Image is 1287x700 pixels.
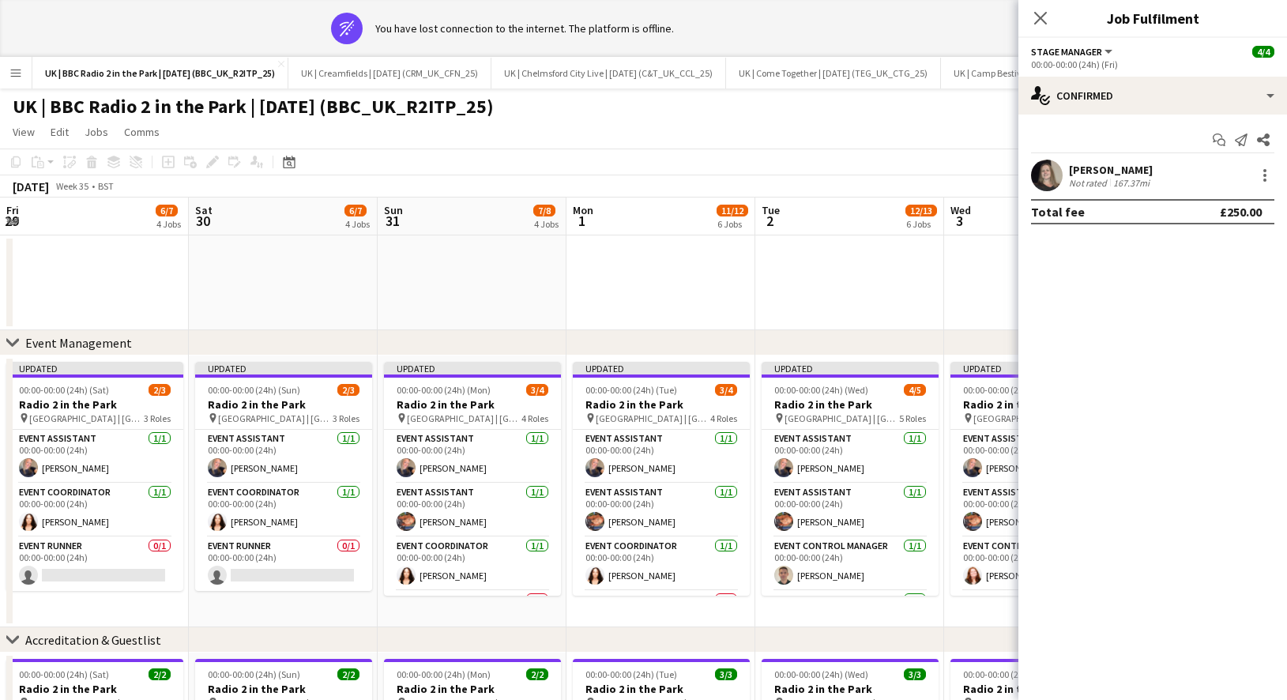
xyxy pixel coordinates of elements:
[785,412,899,424] span: [GEOGRAPHIC_DATA] | [GEOGRAPHIC_DATA], [GEOGRAPHIC_DATA]
[118,122,166,142] a: Comms
[195,362,372,374] div: Updated
[1031,58,1274,70] div: 00:00-00:00 (24h) (Fri)
[195,484,372,537] app-card-role: Event Coordinator1/100:00-00:00 (24h)[PERSON_NAME]
[1069,163,1153,177] div: [PERSON_NAME]
[384,484,561,537] app-card-role: Event Assistant1/100:00-00:00 (24h)[PERSON_NAME]
[533,205,555,216] span: 7/8
[156,205,178,216] span: 6/7
[19,384,109,396] span: 00:00-00:00 (24h) (Sat)
[384,537,561,591] app-card-role: Event Coordinator1/100:00-00:00 (24h)[PERSON_NAME]
[710,412,737,424] span: 4 Roles
[13,179,49,194] div: [DATE]
[774,384,868,396] span: 00:00-00:00 (24h) (Wed)
[573,362,750,596] app-job-card: Updated00:00-00:00 (24h) (Tue)3/4Radio 2 in the Park [GEOGRAPHIC_DATA] | [GEOGRAPHIC_DATA], [GEOG...
[25,335,132,351] div: Event Management
[573,203,593,217] span: Mon
[195,430,372,484] app-card-role: Event Assistant1/100:00-00:00 (24h)[PERSON_NAME]
[85,125,108,139] span: Jobs
[19,668,109,680] span: 00:00-00:00 (24h) (Sat)
[6,362,183,374] div: Updated
[1252,46,1274,58] span: 4/4
[762,203,780,217] span: Tue
[950,362,1127,596] app-job-card: Updated00:00-00:00 (24h) (Thu)6/7Radio 2 in the Park [GEOGRAPHIC_DATA] | [GEOGRAPHIC_DATA], [GEOG...
[29,412,144,424] span: [GEOGRAPHIC_DATA] | [GEOGRAPHIC_DATA], [GEOGRAPHIC_DATA]
[397,668,491,680] span: 00:00-00:00 (24h) (Mon)
[208,668,300,680] span: 00:00-00:00 (24h) (Sun)
[526,668,548,680] span: 2/2
[950,591,1127,645] app-card-role: Event Control Manager1/1
[25,632,161,648] div: Accreditation & Guestlist
[717,218,747,230] div: 6 Jobs
[208,384,300,396] span: 00:00-00:00 (24h) (Sun)
[13,95,494,119] h1: UK | BBC Radio 2 in the Park | [DATE] (BBC_UK_R2ITP_25)
[1031,46,1115,58] button: Stage Manager
[51,125,69,139] span: Edit
[6,537,183,591] app-card-role: Event Runner0/100:00-00:00 (24h)
[950,430,1127,484] app-card-role: Event Assistant1/100:00-00:00 (24h)[PERSON_NAME]
[149,384,171,396] span: 2/3
[195,203,213,217] span: Sat
[6,203,19,217] span: Fri
[904,668,926,680] span: 3/3
[149,668,171,680] span: 2/2
[906,218,936,230] div: 6 Jobs
[1031,46,1102,58] span: Stage Manager
[407,412,521,424] span: [GEOGRAPHIC_DATA] | [GEOGRAPHIC_DATA], [GEOGRAPHIC_DATA]
[762,362,939,596] app-job-card: Updated00:00-00:00 (24h) (Wed)4/5Radio 2 in the Park [GEOGRAPHIC_DATA] | [GEOGRAPHIC_DATA], [GEOG...
[762,397,939,412] h3: Radio 2 in the Park
[950,203,971,217] span: Wed
[6,362,183,591] div: Updated00:00-00:00 (24h) (Sat)2/3Radio 2 in the Park [GEOGRAPHIC_DATA] | [GEOGRAPHIC_DATA], [GEOG...
[6,484,183,537] app-card-role: Event Coordinator1/100:00-00:00 (24h)[PERSON_NAME]
[573,537,750,591] app-card-role: Event Coordinator1/100:00-00:00 (24h)[PERSON_NAME]
[384,362,561,596] app-job-card: Updated00:00-00:00 (24h) (Mon)3/4Radio 2 in the Park [GEOGRAPHIC_DATA] | [GEOGRAPHIC_DATA], [GEOG...
[1018,77,1287,115] div: Confirmed
[715,668,737,680] span: 3/3
[1069,177,1110,189] div: Not rated
[382,212,403,230] span: 31
[1031,204,1085,220] div: Total fee
[774,668,868,680] span: 00:00-00:00 (24h) (Wed)
[899,412,926,424] span: 5 Roles
[144,412,171,424] span: 3 Roles
[288,58,491,88] button: UK | Creamfields | [DATE] (CRM_UK_CFN_25)
[397,384,491,396] span: 00:00-00:00 (24h) (Mon)
[195,397,372,412] h3: Radio 2 in the Park
[526,384,548,396] span: 3/4
[491,58,726,88] button: UK | Chelmsford City Live | [DATE] (C&T_UK_CCL_25)
[337,668,359,680] span: 2/2
[32,58,288,88] button: UK | BBC Radio 2 in the Park | [DATE] (BBC_UK_R2ITP_25)
[78,122,115,142] a: Jobs
[950,682,1127,696] h3: Radio 2 in the Park
[585,384,677,396] span: 00:00-00:00 (24h) (Tue)
[195,537,372,591] app-card-role: Event Runner0/100:00-00:00 (24h)
[384,591,561,645] app-card-role: Event Runner0/1
[573,682,750,696] h3: Radio 2 in the Park
[124,125,160,139] span: Comms
[941,58,1259,88] button: UK | Camp Bestival [GEOGRAPHIC_DATA] | [DATE] (SFG/ APL_UK_CBS_25)
[6,122,41,142] a: View
[715,384,737,396] span: 3/4
[904,384,926,396] span: 4/5
[44,122,75,142] a: Edit
[344,205,367,216] span: 6/7
[726,58,941,88] button: UK | Come Together | [DATE] (TEG_UK_CTG_25)
[534,218,559,230] div: 4 Jobs
[1110,177,1153,189] div: 167.37mi
[762,682,939,696] h3: Radio 2 in the Park
[573,362,750,374] div: Updated
[6,430,183,484] app-card-role: Event Assistant1/100:00-00:00 (24h)[PERSON_NAME]
[384,682,561,696] h3: Radio 2 in the Park
[905,205,937,216] span: 12/13
[195,362,372,591] div: Updated00:00-00:00 (24h) (Sun)2/3Radio 2 in the Park [GEOGRAPHIC_DATA] | [GEOGRAPHIC_DATA], [GEOG...
[950,362,1127,374] div: Updated
[98,180,114,192] div: BST
[384,430,561,484] app-card-role: Event Assistant1/100:00-00:00 (24h)[PERSON_NAME]
[345,218,370,230] div: 4 Jobs
[950,537,1127,591] app-card-role: Event Control Logger1/100:00-00:00 (24h)[PERSON_NAME]
[573,591,750,645] app-card-role: Event Runner0/1
[6,397,183,412] h3: Radio 2 in the Park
